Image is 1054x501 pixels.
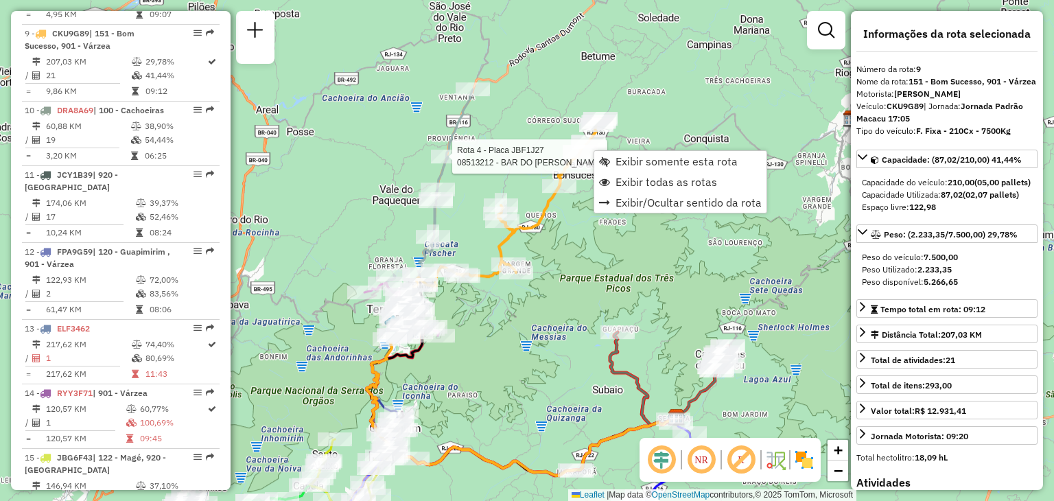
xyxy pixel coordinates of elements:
td: = [25,432,32,445]
span: 10 - [25,105,164,115]
div: Jornada Motorista: 09:20 [871,430,968,443]
td: 174,06 KM [45,196,135,210]
td: = [25,149,32,163]
span: Exibir/Ocultar sentido da rota [616,197,762,208]
div: Map data © contributors,© 2025 TomTom, Microsoft [568,489,856,501]
td: 3,20 KM [45,149,130,163]
td: 54,44% [144,133,213,147]
strong: 21 [946,355,955,365]
td: 52,46% [149,210,214,224]
span: JBG6F43 [57,452,93,463]
li: Exibir todas as rotas [594,172,766,192]
div: Peso Utilizado: [862,264,1032,276]
a: Distância Total:207,03 KM [856,325,1038,343]
div: Peso: (2.233,35/7.500,00) 29,78% [856,246,1038,294]
span: ELF3462 [57,323,90,334]
div: Total de itens: [871,380,952,392]
td: = [25,226,32,240]
i: Distância Total [32,405,40,413]
div: Motorista: [856,88,1038,100]
strong: 210,00 [948,177,974,187]
td: 72,00% [149,273,214,287]
span: | Jornada: [856,101,1023,124]
strong: (05,00 pallets) [974,177,1031,187]
h4: Informações da rota selecionada [856,27,1038,40]
i: % de utilização da cubagem [136,290,146,298]
em: Opções [194,453,202,461]
td: 17 [45,210,135,224]
td: 100,69% [139,416,207,430]
span: 12 - [25,246,170,269]
div: Total hectolitro: [856,452,1038,464]
i: Distância Total [32,482,40,490]
i: Total de Atividades [32,71,40,80]
i: Tempo total em rota [136,229,143,237]
strong: [PERSON_NAME] [894,89,961,99]
a: Total de itens:293,00 [856,375,1038,394]
em: Rota exportada [206,388,214,397]
td: 74,40% [145,338,207,351]
span: RYY3F71 [57,388,93,398]
td: 11:43 [145,367,207,381]
a: OpenStreetMap [652,490,710,500]
i: % de utilização da cubagem [131,136,141,144]
div: Espaço livre: [862,201,1032,213]
em: Opções [194,388,202,397]
td: 120,57 KM [45,402,126,416]
span: | [607,490,609,500]
i: % de utilização do peso [131,122,141,130]
h4: Atividades [856,476,1038,489]
strong: 7.500,00 [924,252,958,262]
td: 21 [45,69,131,82]
em: Rota exportada [206,106,214,114]
span: FPA9G59 [57,246,93,257]
td: 146,94 KM [45,479,135,493]
td: 09:07 [149,8,214,21]
a: Total de atividades:21 [856,350,1038,369]
td: 120,57 KM [45,432,126,445]
i: Tempo total em rota [136,10,143,19]
span: | 100 - Cachoeiras [93,105,164,115]
td: 19 [45,133,130,147]
td: / [25,210,32,224]
td: 1 [45,416,126,430]
span: 11 - [25,170,118,192]
td: 37,10% [149,479,214,493]
span: CKU9G89 [52,28,89,38]
i: % de utilização do peso [132,340,142,349]
em: Rota exportada [206,324,214,332]
span: | 151 - Bom Sucesso, 901 - Várzea [25,28,134,51]
td: = [25,303,32,316]
strong: R$ 12.931,41 [915,406,966,416]
span: 9 - [25,28,134,51]
span: Tempo total em rota: 09:12 [880,304,985,314]
td: 09:45 [139,432,207,445]
div: Nome da rota: [856,75,1038,88]
strong: 87,02 [941,189,963,200]
div: Veículo: [856,100,1038,125]
div: Número da rota: [856,63,1038,75]
strong: 9 [916,64,921,74]
td: 80,69% [145,351,207,365]
i: Total de Atividades [32,136,40,144]
strong: F. Fixa - 210Cx - 7500Kg [916,126,1011,136]
i: % de utilização da cubagem [136,213,146,221]
i: Total de Atividades [32,213,40,221]
td: 10,24 KM [45,226,135,240]
i: Distância Total [32,199,40,207]
td: 122,93 KM [45,273,135,287]
td: 09:12 [145,84,207,98]
em: Opções [194,247,202,255]
a: Valor total:R$ 12.931,41 [856,401,1038,419]
div: Capacidade: (87,02/210,00) 41,44% [856,171,1038,219]
td: 217,62 KM [45,338,131,351]
div: Tipo do veículo: [856,125,1038,137]
span: | 122 - Magé, 920 - [GEOGRAPHIC_DATA] [25,452,166,475]
span: 14 - [25,388,148,398]
i: % de utilização da cubagem [132,354,142,362]
em: Rota exportada [206,247,214,255]
strong: 18,09 hL [915,452,948,463]
i: Tempo total em rota [131,152,138,160]
td: 1 [45,351,131,365]
span: Exibir somente esta rota [616,156,738,167]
